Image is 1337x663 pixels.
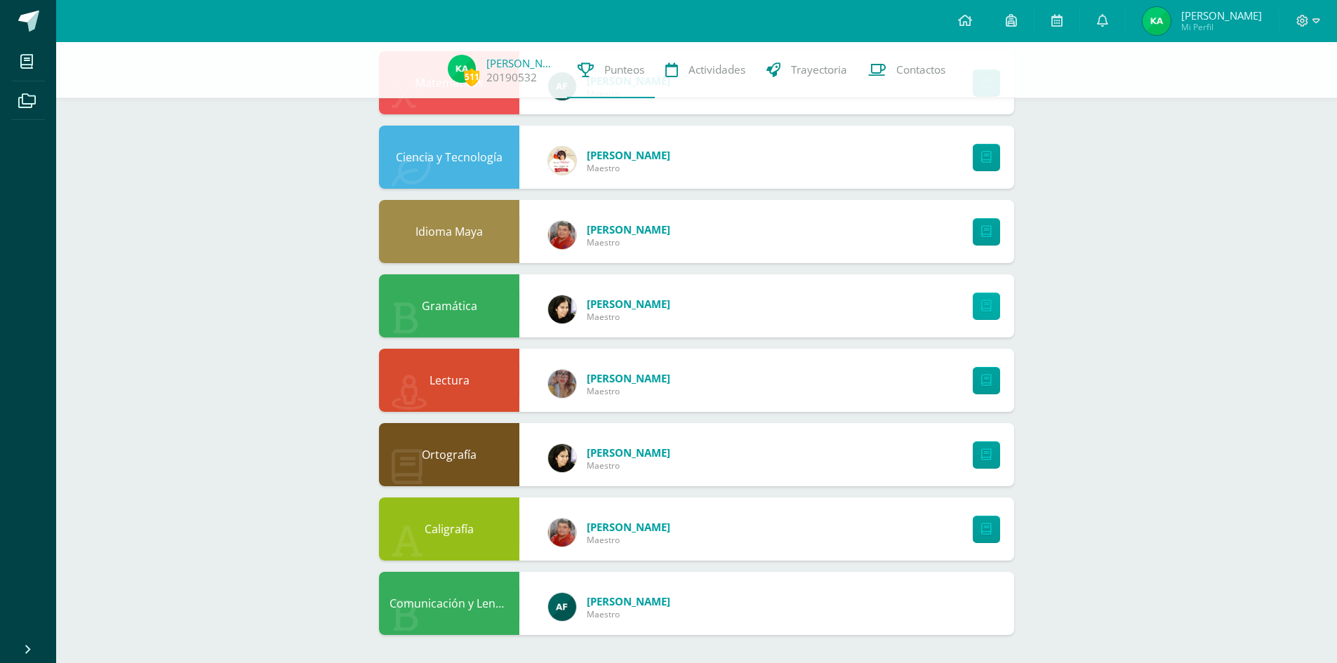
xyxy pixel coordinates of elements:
[548,444,576,472] img: 816955a6d5bcaf77421aadecd6e2399d.png
[379,200,519,263] div: Idioma Maya
[655,42,756,98] a: Actividades
[379,572,519,635] div: Comunicación y Lenguaje
[548,221,576,249] img: 05ddfdc08264272979358467217619c8.png
[587,385,670,397] span: Maestro
[486,56,557,70] a: [PERSON_NAME]
[1143,7,1171,35] img: e8e4fd78d3a5517432ec64b3f1f42d4b.png
[379,497,519,561] div: Caligrafía
[756,42,858,98] a: Trayectoria
[548,593,576,621] img: 76d0098bca6fec32b74f05e1b18fe2ef.png
[379,126,519,189] div: Ciencia y Tecnología
[379,423,519,486] div: Ortografía
[587,148,670,162] a: [PERSON_NAME]
[379,274,519,337] div: Gramática
[548,295,576,323] img: 816955a6d5bcaf77421aadecd6e2399d.png
[587,371,670,385] a: [PERSON_NAME]
[689,62,745,77] span: Actividades
[1181,21,1262,33] span: Mi Perfil
[587,446,670,460] a: [PERSON_NAME]
[604,62,644,77] span: Punteos
[486,70,537,85] a: 20190532
[587,236,670,248] span: Maestro
[379,349,519,412] div: Lectura
[567,42,655,98] a: Punteos
[448,55,476,83] img: e8e4fd78d3a5517432ec64b3f1f42d4b.png
[464,68,479,86] span: 511
[1181,8,1262,22] span: [PERSON_NAME]
[587,460,670,471] span: Maestro
[791,62,847,77] span: Trayectoria
[548,370,576,398] img: 64b5fc48e16d1de6188898e691c97fb8.png
[548,147,576,175] img: b72445c9a0edc7b97c5a79956e4ec4a5.png
[587,520,670,534] a: [PERSON_NAME]
[896,62,945,77] span: Contactos
[548,518,576,547] img: 05ddfdc08264272979358467217619c8.png
[858,42,956,98] a: Contactos
[587,594,670,608] a: [PERSON_NAME]
[587,311,670,323] span: Maestro
[587,534,670,546] span: Maestro
[587,608,670,620] span: Maestro
[587,297,670,311] a: [PERSON_NAME]
[587,222,670,236] a: [PERSON_NAME]
[587,162,670,174] span: Maestro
